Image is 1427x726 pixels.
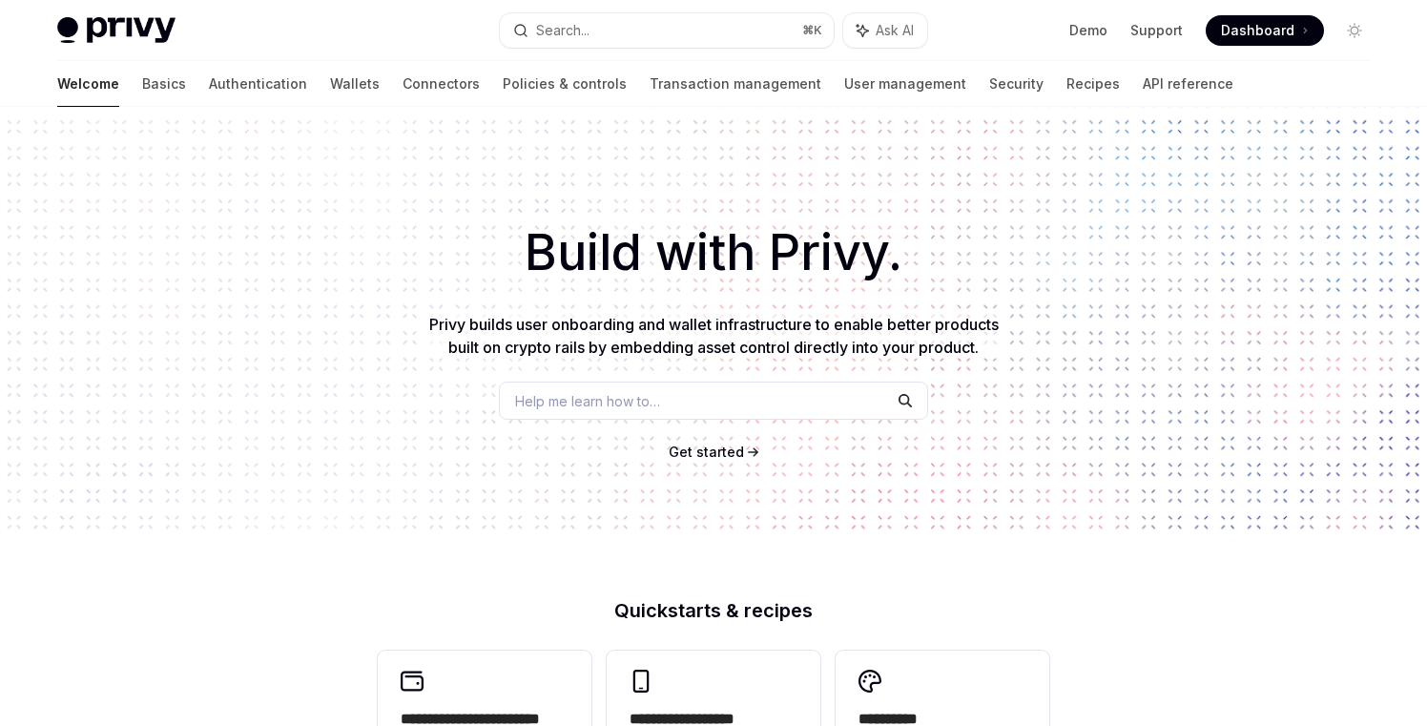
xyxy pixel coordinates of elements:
[1066,61,1120,107] a: Recipes
[31,216,1396,290] h1: Build with Privy.
[1143,61,1233,107] a: API reference
[536,19,589,42] div: Search...
[429,315,999,357] span: Privy builds user onboarding and wallet infrastructure to enable better products built on crypto ...
[989,61,1044,107] a: Security
[330,61,380,107] a: Wallets
[403,61,480,107] a: Connectors
[1339,15,1370,46] button: Toggle dark mode
[503,61,627,107] a: Policies & controls
[650,61,821,107] a: Transaction management
[515,391,660,411] span: Help me learn how to…
[142,61,186,107] a: Basics
[802,23,822,38] span: ⌘ K
[1069,21,1107,40] a: Demo
[209,61,307,107] a: Authentication
[876,21,914,40] span: Ask AI
[57,17,176,44] img: light logo
[1206,15,1324,46] a: Dashboard
[378,601,1049,620] h2: Quickstarts & recipes
[57,61,119,107] a: Welcome
[500,13,834,48] button: Search...⌘K
[1221,21,1294,40] span: Dashboard
[844,61,966,107] a: User management
[669,444,744,460] span: Get started
[1130,21,1183,40] a: Support
[843,13,927,48] button: Ask AI
[669,443,744,462] a: Get started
